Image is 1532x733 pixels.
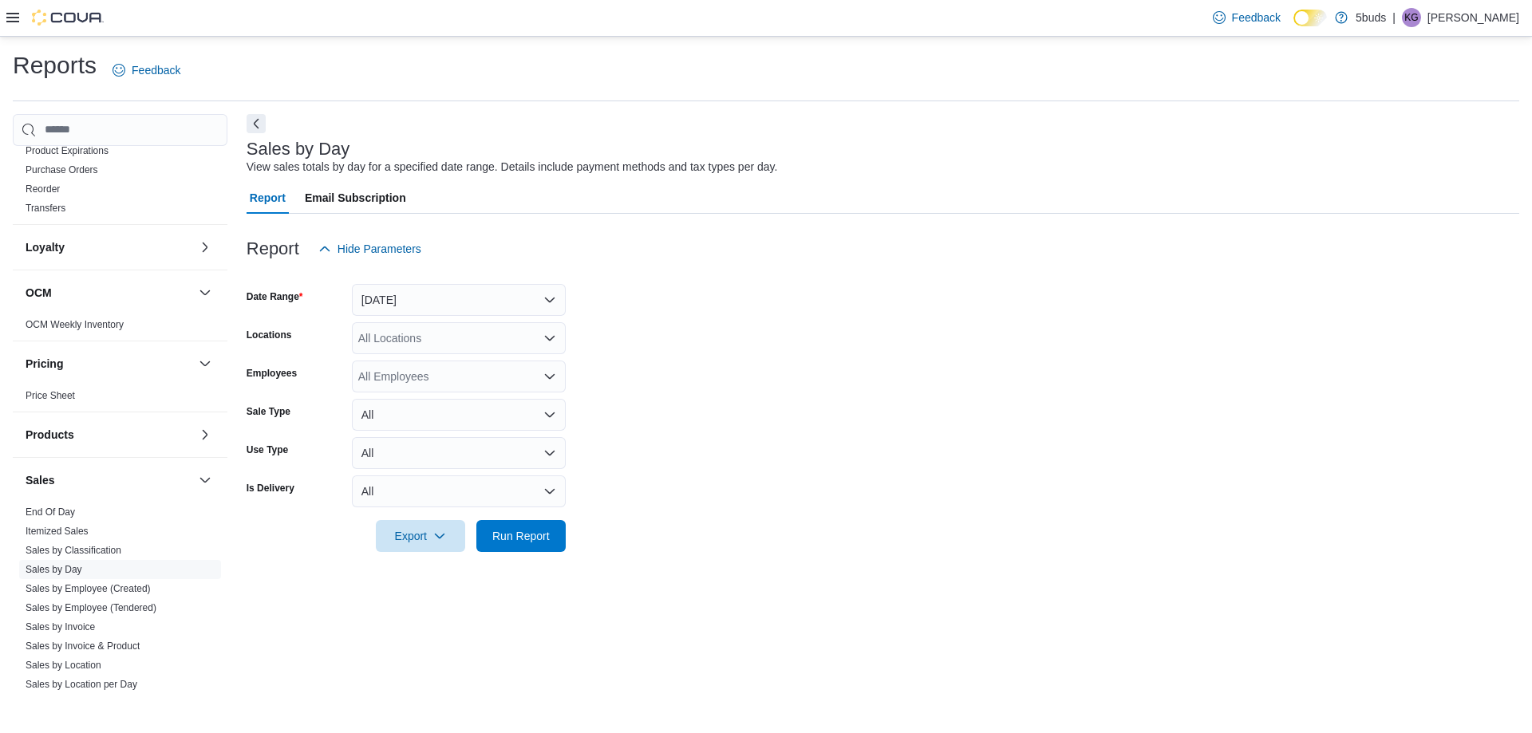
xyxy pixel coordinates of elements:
[26,239,192,255] button: Loyalty
[26,285,192,301] button: OCM
[26,203,65,214] a: Transfers
[26,545,121,556] a: Sales by Classification
[352,437,566,469] button: All
[247,443,288,456] label: Use Type
[26,621,95,633] a: Sales by Invoice
[1232,10,1281,26] span: Feedback
[26,202,65,215] span: Transfers
[1356,8,1386,27] p: 5buds
[1293,10,1327,26] input: Dark Mode
[32,10,104,26] img: Cova
[26,144,109,157] span: Product Expirations
[352,399,566,431] button: All
[13,386,227,412] div: Pricing
[26,356,192,372] button: Pricing
[13,49,97,81] h1: Reports
[26,319,124,330] a: OCM Weekly Inventory
[1427,8,1519,27] p: [PERSON_NAME]
[13,315,227,341] div: OCM
[26,563,82,576] span: Sales by Day
[106,54,187,86] a: Feedback
[492,528,550,544] span: Run Report
[26,145,109,156] a: Product Expirations
[247,329,292,341] label: Locations
[195,425,215,444] button: Products
[26,544,121,557] span: Sales by Classification
[385,520,456,552] span: Export
[26,164,98,175] a: Purchase Orders
[1402,8,1421,27] div: Kim Gusikoski
[26,583,151,594] a: Sales by Employee (Created)
[26,239,65,255] h3: Loyalty
[26,601,156,614] span: Sales by Employee (Tendered)
[26,183,60,195] a: Reorder
[352,475,566,507] button: All
[26,285,52,301] h3: OCM
[305,182,406,214] span: Email Subscription
[26,389,75,402] span: Price Sheet
[250,182,286,214] span: Report
[312,233,428,265] button: Hide Parameters
[26,318,124,331] span: OCM Weekly Inventory
[195,283,215,302] button: OCM
[132,62,180,78] span: Feedback
[26,582,151,595] span: Sales by Employee (Created)
[26,472,55,488] h3: Sales
[195,471,215,490] button: Sales
[1293,26,1294,27] span: Dark Mode
[376,520,465,552] button: Export
[476,520,566,552] button: Run Report
[247,239,299,258] h3: Report
[1206,2,1287,33] a: Feedback
[247,367,297,380] label: Employees
[352,284,566,316] button: [DATE]
[338,241,421,257] span: Hide Parameters
[26,427,192,443] button: Products
[1404,8,1418,27] span: KG
[26,602,156,613] a: Sales by Employee (Tendered)
[26,390,75,401] a: Price Sheet
[247,159,778,175] div: View sales totals by day for a specified date range. Details include payment methods and tax type...
[26,678,137,691] span: Sales by Location per Day
[26,472,192,488] button: Sales
[543,370,556,383] button: Open list of options
[195,354,215,373] button: Pricing
[26,640,140,652] a: Sales by Invoice & Product
[1392,8,1396,27] p: |
[26,660,101,671] a: Sales by Location
[26,506,75,518] a: End Of Day
[26,640,140,652] span: Sales by Invoice & Product
[26,564,82,575] a: Sales by Day
[543,332,556,345] button: Open list of options
[26,525,89,538] span: Itemized Sales
[26,526,89,537] a: Itemized Sales
[247,482,294,495] label: Is Delivery
[247,290,303,303] label: Date Range
[247,405,290,418] label: Sale Type
[26,659,101,672] span: Sales by Location
[247,140,350,159] h3: Sales by Day
[26,679,137,690] a: Sales by Location per Day
[26,506,75,518] span: End Of Day
[26,427,74,443] h3: Products
[195,238,215,257] button: Loyalty
[26,356,63,372] h3: Pricing
[247,114,266,133] button: Next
